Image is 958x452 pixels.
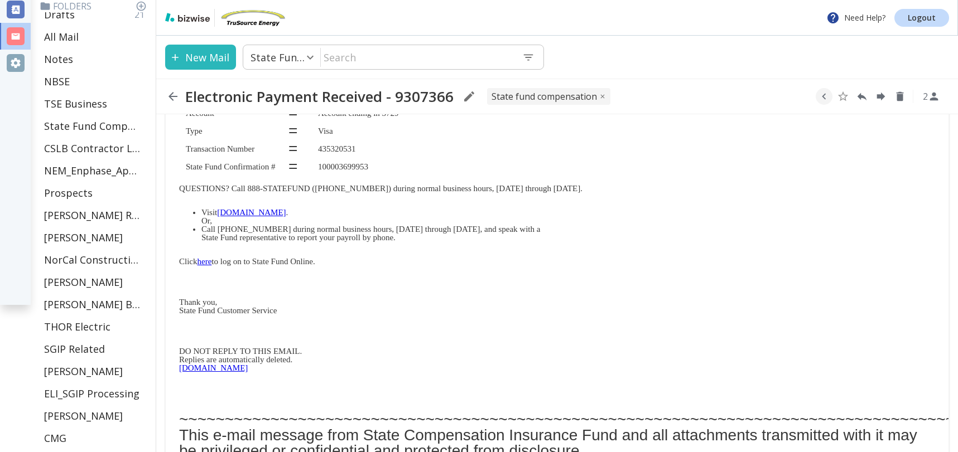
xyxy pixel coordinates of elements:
p: ELI_SGIP Processing [44,387,139,400]
div: THOR Electric [40,315,151,338]
p: Drafts [44,8,75,21]
div: TSE Business [40,93,151,115]
input: Search [321,46,513,69]
p: NEM_Enphase_Applications [44,164,140,177]
p: NorCal Construction [44,253,140,266]
div: Prospects [40,182,151,204]
p: [PERSON_NAME] [44,409,123,422]
div: Notes [40,48,151,70]
p: SGIP Related [44,342,105,356]
p: TSE Business [44,97,107,110]
div: NorCal Construction [40,249,151,271]
img: bizwise [165,13,210,22]
p: State Fund Compensation [44,119,140,133]
button: See Participants [918,83,945,110]
div: All Mail [40,26,151,48]
button: Delete [892,88,908,105]
div: [PERSON_NAME] [40,405,151,427]
p: CSLB Contractor License [44,142,140,155]
p: [PERSON_NAME] [44,231,123,244]
div: CSLB Contractor License [40,137,151,159]
a: Logout [894,9,949,27]
p: THOR Electric [44,320,110,333]
p: [PERSON_NAME] [44,275,123,289]
p: State Fund Compensation [251,51,309,64]
div: [PERSON_NAME] [40,226,151,249]
img: TruSource Energy, Inc. [219,9,286,27]
p: Prospects [44,186,93,200]
div: CMG [40,427,151,449]
p: [PERSON_NAME] [44,364,123,378]
div: [PERSON_NAME] [40,271,151,293]
p: All Mail [44,30,79,43]
p: [PERSON_NAME] Residence [44,208,140,222]
button: Reply [854,88,870,105]
div: SGIP Related [40,338,151,360]
button: Forward [873,88,889,105]
p: Notes [44,52,73,66]
div: [PERSON_NAME] Batteries [40,293,151,315]
button: New Mail [165,45,236,70]
p: 21 [134,8,149,21]
p: Need Help? [826,11,885,25]
p: Logout [908,14,936,22]
div: [PERSON_NAME] [40,360,151,382]
div: ELI_SGIP Processing [40,382,151,405]
p: CMG [44,431,66,445]
div: [PERSON_NAME] Residence [40,204,151,226]
p: 2 [923,90,928,103]
p: State Fund Compensation [492,90,597,103]
p: NBSE [44,75,70,88]
div: Drafts21 [40,3,151,26]
div: NBSE [40,70,151,93]
div: NEM_Enphase_Applications [40,159,151,182]
h2: Electronic Payment Received - 9307366 [185,88,454,105]
div: State Fund Compensation [40,115,151,137]
p: [PERSON_NAME] Batteries [44,298,140,311]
